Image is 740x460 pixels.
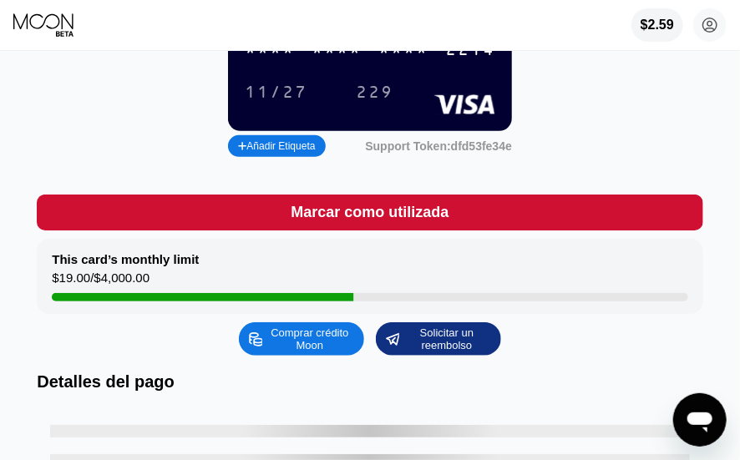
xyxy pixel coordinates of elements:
[631,8,683,42] div: $2.59
[641,18,674,33] div: $2.59
[238,140,316,152] div: Añadir Etiqueta
[343,78,406,106] div: 229
[365,139,512,153] div: Support Token: dfd53fe34e
[401,326,493,352] div: Solicitar un reembolso
[52,252,199,266] div: This card’s monthly limit
[232,78,320,106] div: 11/27
[376,322,501,356] div: Solicitar un reembolso
[356,83,393,103] div: 229
[52,270,150,293] div: $19.00 / $4,000.00
[245,83,307,103] div: 11/27
[239,322,364,356] div: Comprar crédito Moon
[365,139,512,153] div: Support Token:dfd53fe34e
[673,393,727,447] iframe: Botón para iniciar la ventana de mensajería
[264,326,356,352] div: Comprar crédito Moon
[37,195,702,230] div: Marcar como utilizada
[37,372,702,392] div: Detalles del pago
[291,203,449,222] div: Marcar como utilizada
[228,135,326,157] div: Añadir Etiqueta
